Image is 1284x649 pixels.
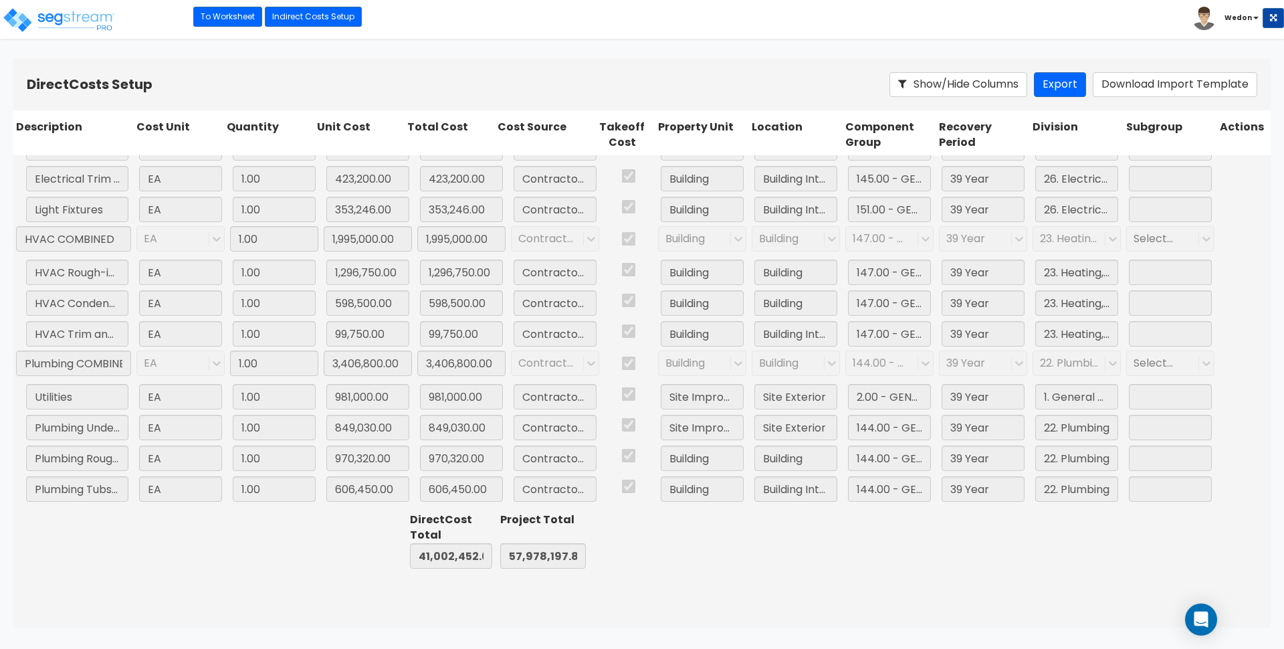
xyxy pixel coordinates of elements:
[514,260,597,285] input: Contractor Cost
[326,476,409,502] input: 606,450.00
[420,384,503,409] input: 981,000.00
[514,446,597,471] input: Contractor Cost
[514,290,597,316] input: Contractor Cost
[661,290,744,316] input: Building
[139,446,222,471] input: EA
[754,197,837,222] input: Building Interior
[661,166,744,191] input: Building
[233,415,316,440] input: 1.00
[661,415,744,440] input: Site Improvements
[420,476,503,502] input: 606,450.00
[588,117,655,153] div: Takeoff Cost
[942,476,1025,502] input: 39 Year
[848,415,931,440] input: 144.00 - GENERAL PLUMBING
[410,513,492,543] div: Direct Cost Total
[514,415,597,440] input: Contractor Cost
[420,197,503,222] input: 353,246.00
[754,166,837,191] input: Building Interior
[749,117,843,153] div: Location
[848,260,931,285] input: 147.00 - GENERAL HVAC EQUIPMENT/DUCTWORK
[26,197,128,222] input: Light Fixtures
[661,446,744,471] input: Building
[754,415,837,440] input: Site Exterior
[942,290,1025,316] input: 39 Year
[139,290,222,316] input: EA
[420,415,503,440] input: 849,030.00
[1035,197,1118,222] input: 26. Electrical
[26,476,128,502] input: Plumbing Tubs and Fixtures (25%)
[27,75,152,94] b: Direct Costs Setup
[514,384,597,409] input: Contractor Cost
[2,7,116,33] img: logo_pro_r.png
[139,476,222,502] input: EA
[233,476,316,502] input: 1.00
[224,117,314,153] div: Quantity
[1035,321,1118,347] input: 23. Heating, Ventilating, and Air Conditioning (HVAC)
[514,476,597,502] input: Contractor Cost
[233,446,316,471] input: 1.00
[139,166,222,191] input: EA
[843,117,936,153] div: Component Group
[495,117,588,153] div: Cost Source
[942,446,1025,471] input: 39 Year
[233,260,316,285] input: 1.00
[233,384,316,409] input: 1.00
[942,166,1025,191] input: 39 Year
[754,384,837,409] input: Site Exterior
[420,166,503,191] input: 423,200.00
[655,117,749,153] div: Property Unit
[1185,604,1217,636] div: Open Intercom Messenger
[326,321,409,347] input: 99,750.00
[661,197,744,222] input: Building
[848,197,931,222] input: 151.00 - GENERAL LIGHTING FIXTURES
[936,117,1030,153] div: Recovery Period
[661,321,744,347] input: Building
[754,446,837,471] input: Building
[139,415,222,440] input: EA
[500,513,586,528] div: Project Total
[1034,72,1086,97] button: Export
[754,290,837,316] input: Building
[848,321,931,347] input: 147.00 - GENERAL HVAC EQUIPMENT/DUCTWORK
[326,290,409,316] input: 598,500.00
[1093,72,1257,97] button: Download Import Template
[514,321,597,347] input: Contractor Cost
[1217,117,1271,153] div: Actions
[233,290,316,316] input: 1.00
[326,197,409,222] input: 353,246.00
[420,321,503,347] input: 99,750.00
[848,446,931,471] input: 144.00 - GENERAL PLUMBING
[139,384,222,409] input: EA
[134,117,224,153] div: Cost Unit
[942,197,1025,222] input: 39 Year
[848,384,931,409] input: 2.00 - GENERAL REQUIREMENTS
[754,476,837,502] input: Building Interior
[233,321,316,347] input: 1.00
[13,117,134,153] div: Description
[942,321,1025,347] input: 39 Year
[26,260,128,285] input: HVAC Rough-in (65%)
[514,197,597,222] input: Contractor Cost
[326,415,409,440] input: 849,030.00
[420,260,503,285] input: 1,296,750.00
[326,166,409,191] input: 423,200.00
[1035,415,1118,440] input: 22. Plumbing
[754,260,837,285] input: Building
[405,117,495,153] div: Total Cost
[1035,384,1118,409] input: 1. General Requirements
[314,117,405,153] div: Unit Cost
[1035,446,1118,471] input: 22. Plumbing
[1192,7,1216,30] img: avatar.png
[754,321,837,347] input: Building Interior
[139,321,222,347] input: EA
[420,290,503,316] input: 598,500.00
[26,166,128,191] input: Electrical Trim (10%)
[848,476,931,502] input: 144.00 - GENERAL PLUMBING
[326,446,409,471] input: 970,320.00
[942,415,1025,440] input: 39 Year
[26,384,128,409] input: Utilities
[326,384,409,409] input: 981,000.00
[661,384,744,409] input: Site Improvements
[1035,290,1118,316] input: 23. Heating, Ventilating, and Air Conditioning (HVAC)
[661,260,744,285] input: Building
